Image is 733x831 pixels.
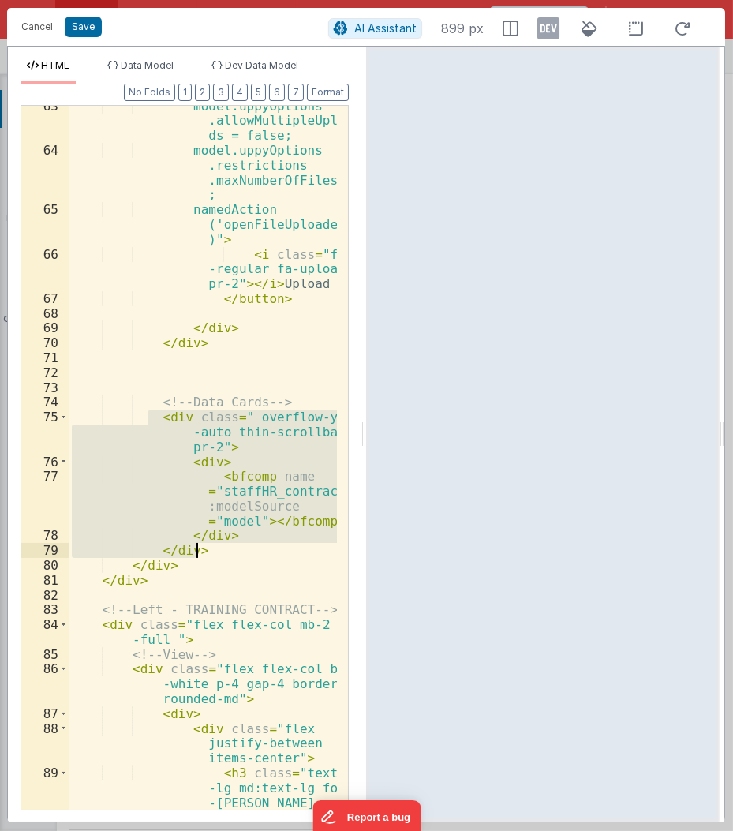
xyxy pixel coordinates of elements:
[225,59,298,71] span: Dev Data Model
[21,202,69,246] div: 65
[232,84,248,101] button: 4
[251,84,266,101] button: 5
[21,320,69,335] div: 69
[21,99,69,143] div: 63
[21,365,69,380] div: 72
[328,18,422,39] button: AI Assistant
[21,291,69,306] div: 67
[21,543,69,558] div: 79
[21,306,69,321] div: 68
[21,528,69,543] div: 78
[21,350,69,365] div: 71
[21,661,69,706] div: 86
[178,84,192,101] button: 1
[21,143,69,202] div: 64
[21,469,69,528] div: 77
[21,335,69,350] div: 70
[21,455,69,470] div: 76
[195,84,210,101] button: 2
[21,721,69,765] div: 88
[441,19,484,38] span: 899 px
[21,602,69,617] div: 83
[21,558,69,573] div: 80
[21,765,69,810] div: 89
[269,84,285,101] button: 6
[13,16,61,38] button: Cancel
[124,84,175,101] button: No Folds
[21,395,69,410] div: 74
[21,247,69,291] div: 66
[21,706,69,721] div: 87
[288,84,304,101] button: 7
[21,617,69,647] div: 84
[354,21,417,35] span: AI Assistant
[21,588,69,603] div: 82
[21,573,69,588] div: 81
[213,84,229,101] button: 3
[65,17,102,37] button: Save
[21,647,69,662] div: 85
[21,380,69,395] div: 73
[121,59,174,71] span: Data Model
[21,410,69,454] div: 75
[41,59,69,71] span: HTML
[307,84,349,101] button: Format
